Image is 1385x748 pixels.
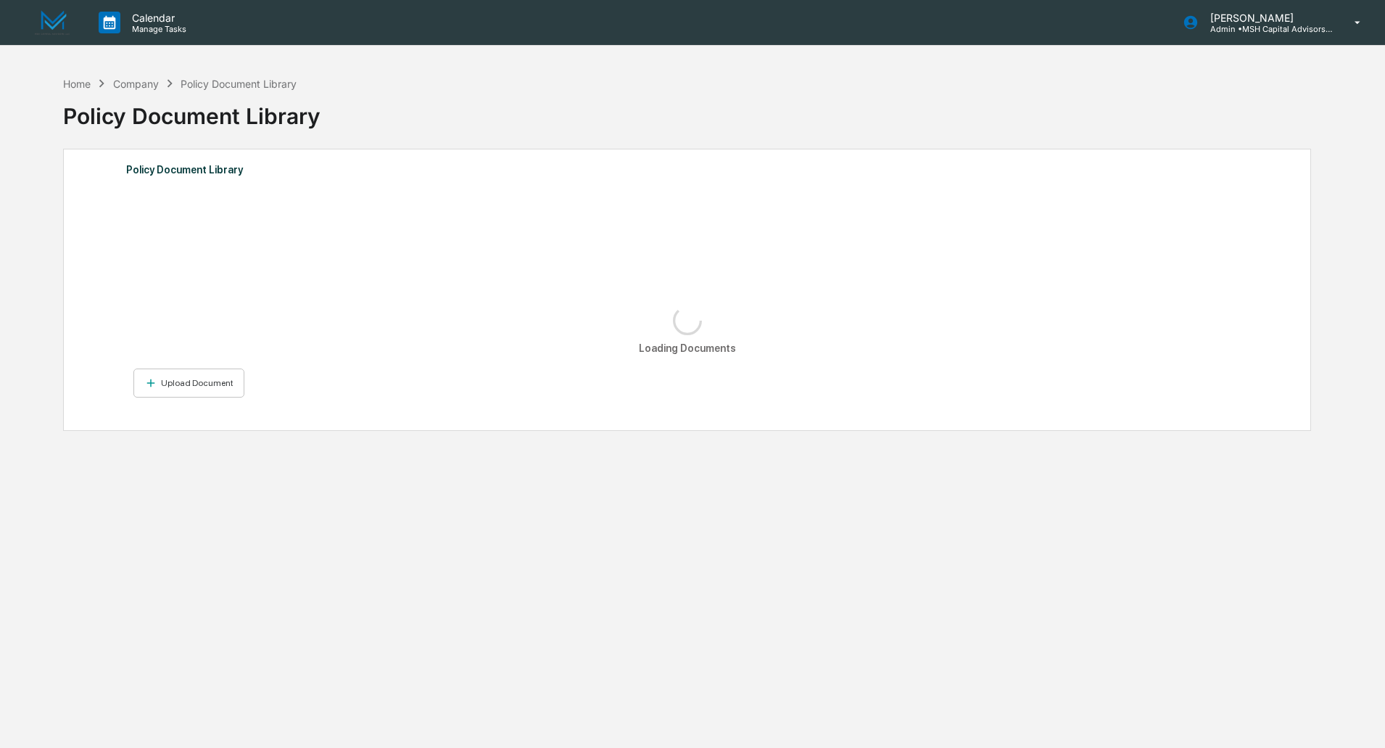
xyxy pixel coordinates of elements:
[133,369,244,398] button: Upload Document
[1199,12,1334,24] p: [PERSON_NAME]
[35,10,70,36] img: logo
[126,160,1248,179] div: Policy Document Library
[120,24,194,34] p: Manage Tasks
[63,78,91,90] div: Home
[120,12,194,24] p: Calendar
[113,78,159,90] div: Company
[639,342,736,354] div: Loading Documents
[1199,24,1334,34] p: Admin • MSH Capital Advisors LLC - RIA
[63,91,1310,129] div: Policy Document Library
[158,378,233,388] div: Upload Document
[181,78,297,90] div: Policy Document Library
